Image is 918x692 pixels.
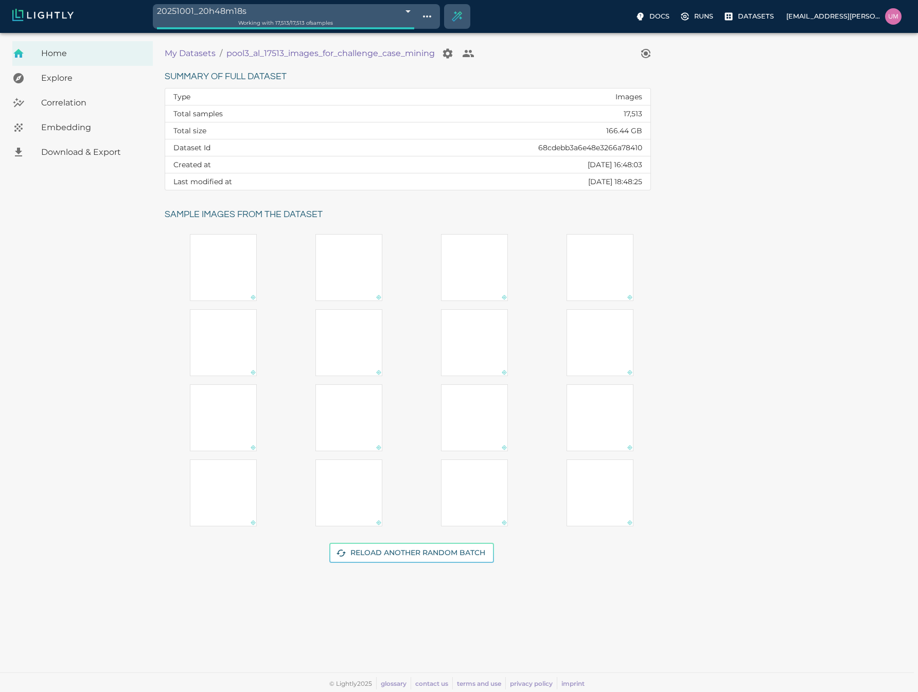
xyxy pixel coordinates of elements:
[457,680,501,687] a: terms and use
[41,72,145,84] span: Explore
[786,11,881,21] p: [EMAIL_ADDRESS][PERSON_NAME][DOMAIN_NAME]
[351,88,650,105] td: Images
[220,47,222,60] li: /
[329,680,372,687] span: © Lightly 2025
[418,8,436,25] button: Show tag tree
[165,105,351,122] th: Total samples
[238,20,333,26] span: Working with 17,513 / 17,513 of samples
[12,9,74,21] img: Lightly
[351,156,650,173] td: [DATE] 16:48:03
[649,11,669,21] p: Docs
[510,680,553,687] a: privacy policy
[738,11,774,21] p: Datasets
[165,43,635,64] nav: breadcrumb
[678,8,717,25] label: Runs
[12,66,153,91] a: Explore
[445,4,469,29] div: Create selection
[351,122,650,139] td: 166.44 GB
[458,43,479,64] button: Collaborate on your dataset
[165,139,351,156] th: Dataset Id
[41,146,145,158] span: Download & Export
[885,8,902,25] img: uma.govindarajan@bluerivertech.com
[165,88,650,190] table: dataset summary
[165,88,351,105] th: Type
[351,105,650,122] td: 17,513
[157,4,414,18] div: 20251001_20h48m18s
[633,8,674,25] label: Docs
[12,91,153,115] a: Correlation
[12,41,153,66] a: Home
[12,41,153,165] nav: explore, analyze, sample, metadata, embedding, correlations label, download your dataset
[165,156,351,173] th: Created at
[329,543,494,563] button: Reload another random batch
[165,173,351,190] th: Last modified at
[351,173,650,190] td: [DATE] 18:48:25
[561,680,585,687] a: imprint
[41,121,145,134] span: Embedding
[635,43,656,64] button: View worker run detail
[415,680,448,687] a: contact us
[437,43,458,64] button: Manage your dataset
[694,11,713,21] p: Runs
[165,207,659,223] h6: Sample images from the dataset
[41,47,145,60] span: Home
[381,680,407,687] a: glossary
[226,47,435,60] a: pool3_al_17513_images_for_challenge_case_mining
[351,139,650,156] td: 68cdebb3a6e48e3266a78410
[165,69,651,85] h6: Summary of full dataset
[782,5,906,28] label: [EMAIL_ADDRESS][PERSON_NAME][DOMAIN_NAME]uma.govindarajan@bluerivertech.com
[12,115,153,140] a: Embedding
[721,8,778,25] label: Datasets
[165,47,216,60] a: My Datasets
[41,97,145,109] span: Correlation
[12,140,153,165] a: Download & Export
[165,122,351,139] th: Total size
